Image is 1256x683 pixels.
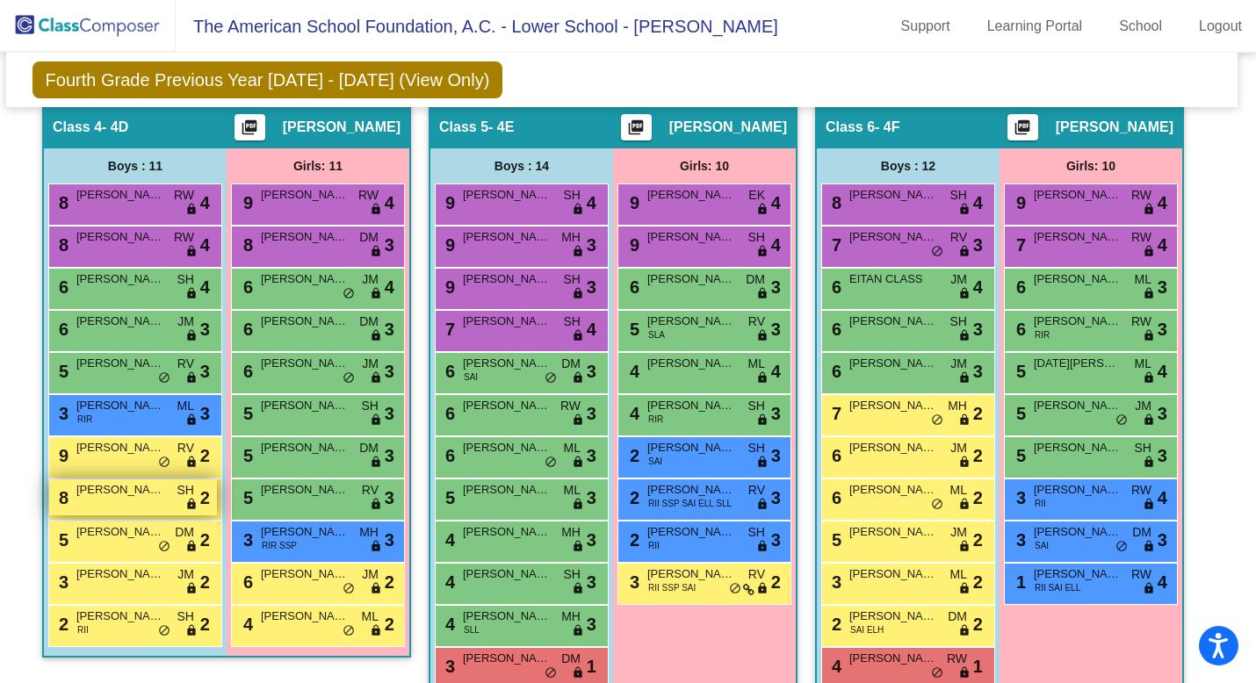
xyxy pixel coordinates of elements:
[827,488,841,507] span: 6
[950,228,967,247] span: RV
[587,316,596,342] span: 4
[973,358,983,385] span: 3
[370,413,382,428] span: lock
[441,277,455,297] span: 9
[185,287,198,301] span: lock
[748,313,765,331] span: RV
[625,488,639,507] span: 2
[647,270,735,288] span: [PERSON_NAME]
[621,114,652,140] button: Print Students Details
[931,498,943,512] span: do_not_disturb_alt
[441,446,455,465] span: 6
[239,277,253,297] span: 6
[756,413,769,428] span: lock
[1012,362,1026,381] span: 5
[1143,329,1155,343] span: lock
[185,245,198,259] span: lock
[362,397,379,415] span: SH
[239,362,253,381] span: 6
[647,439,735,457] span: [PERSON_NAME]
[200,274,210,300] span: 4
[76,270,164,288] span: [PERSON_NAME]
[849,439,937,457] span: [PERSON_NAME]
[76,186,164,204] span: [PERSON_NAME]
[343,371,355,385] span: do_not_disturb_alt
[177,481,194,500] span: SH
[370,287,382,301] span: lock
[177,439,194,457] span: RV
[54,193,69,212] span: 8
[648,497,732,510] span: RII SSP SAI ELL SLL
[1158,485,1167,511] span: 4
[973,190,983,216] span: 4
[973,232,983,258] span: 3
[756,371,769,385] span: lock
[1158,358,1167,385] span: 4
[958,329,971,343] span: lock
[973,316,983,342] span: 3
[185,371,198,385] span: lock
[748,397,765,415] span: SH
[76,397,164,414] span: [PERSON_NAME]
[77,413,92,426] span: RIR
[950,270,967,289] span: JM
[1115,413,1128,428] span: do_not_disturb_alt
[1035,497,1046,510] span: RII
[647,397,735,414] span: [PERSON_NAME]
[32,61,503,98] span: Fourth Grade Previous Year [DATE] - [DATE] (View Only)
[572,498,584,512] span: lock
[625,404,639,423] span: 4
[261,439,349,457] span: [PERSON_NAME]
[370,456,382,470] span: lock
[849,355,937,372] span: [PERSON_NAME]
[441,362,455,381] span: 6
[185,498,198,512] span: lock
[1012,235,1026,255] span: 7
[748,186,765,205] span: EK
[647,313,735,330] span: [PERSON_NAME]
[177,270,194,289] span: SH
[973,442,983,469] span: 2
[1034,397,1122,414] span: [PERSON_NAME]
[958,498,971,512] span: lock
[564,270,581,289] span: SH
[1143,371,1155,385] span: lock
[1158,316,1167,342] span: 3
[200,400,210,427] span: 3
[669,119,787,136] span: [PERSON_NAME]
[1135,439,1151,457] span: SH
[958,287,971,301] span: lock
[849,186,937,204] span: [PERSON_NAME]
[385,527,394,553] span: 3
[1012,277,1026,297] span: 6
[647,523,735,541] span: [PERSON_NAME]
[1034,523,1122,541] span: [PERSON_NAME]
[362,481,379,500] span: RV
[1131,186,1151,205] span: RW
[587,527,596,553] span: 3
[54,404,69,423] span: 3
[463,355,551,372] span: [PERSON_NAME]
[771,358,781,385] span: 4
[76,355,164,372] span: [PERSON_NAME]
[647,228,735,246] span: [PERSON_NAME]
[560,397,581,415] span: RW
[545,371,557,385] span: do_not_disturb_alt
[625,362,639,381] span: 4
[826,119,875,136] span: Class 6
[54,320,69,339] span: 6
[625,235,639,255] span: 9
[849,481,937,499] span: [PERSON_NAME]
[1158,274,1167,300] span: 3
[1034,228,1122,246] span: [PERSON_NAME]
[587,442,596,469] span: 3
[463,439,551,457] span: [PERSON_NAME]
[1012,404,1026,423] span: 5
[950,355,967,373] span: JM
[54,362,69,381] span: 5
[1034,481,1122,499] span: [PERSON_NAME]
[756,498,769,512] span: lock
[239,320,253,339] span: 6
[359,228,379,247] span: DM
[261,355,349,372] span: [PERSON_NAME]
